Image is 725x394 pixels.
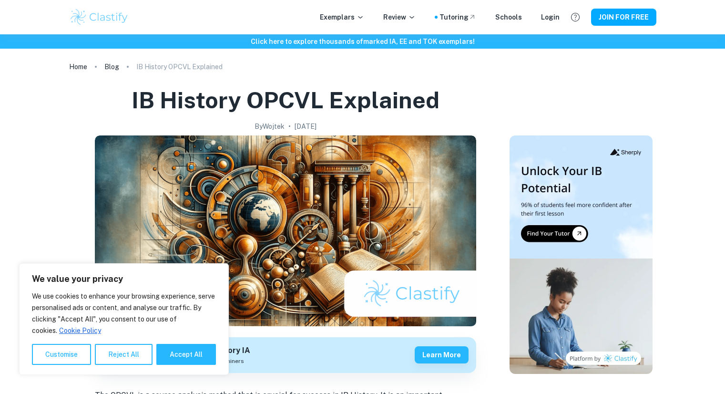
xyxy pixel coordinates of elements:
[439,12,476,22] a: Tutoring
[156,344,216,365] button: Accept All
[95,344,153,365] button: Reject All
[32,273,216,285] p: We value your privacy
[255,121,285,132] h2: By Wojtek
[591,9,656,26] button: JOIN FOR FREE
[32,344,91,365] button: Customise
[567,9,583,25] button: Help and Feedback
[415,346,469,363] button: Learn more
[288,121,291,132] p: •
[95,337,476,373] a: Get feedback on yourHistory IAMarked only by official IB examinersLearn more
[2,36,723,47] h6: Click here to explore thousands of marked IA, EE and TOK exemplars !
[69,8,130,27] img: Clastify logo
[541,12,560,22] a: Login
[104,60,119,73] a: Blog
[320,12,364,22] p: Exemplars
[95,135,476,326] img: IB History OPCVL Explained cover image
[295,121,317,132] h2: [DATE]
[510,135,653,374] img: Thumbnail
[495,12,522,22] a: Schools
[132,85,439,115] h1: IB History OPCVL Explained
[383,12,416,22] p: Review
[59,326,102,335] a: Cookie Policy
[32,290,216,336] p: We use cookies to enhance your browsing experience, serve personalised ads or content, and analys...
[19,263,229,375] div: We value your privacy
[136,62,223,72] p: IB History OPCVL Explained
[69,60,87,73] a: Home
